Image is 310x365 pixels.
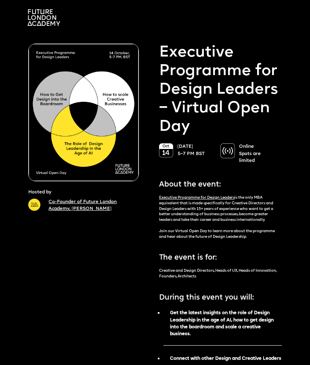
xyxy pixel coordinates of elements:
[159,175,282,191] p: About the event:
[27,9,60,26] img: A logo saying in 3 lines: Future London Academy
[170,310,274,336] strong: Get the latest insights on the role of Design Leadership in the age of AI, how to get design into...
[28,189,51,196] p: Hosted by
[159,248,282,264] p: The event is for:
[28,199,40,211] img: A yellow circle with Future London Academy logo
[159,196,235,199] a: Executive Programme for Design Leaders
[48,199,117,211] a: Co-Founder of Future London Academy, [PERSON_NAME]
[159,195,282,240] p: is the only MBA equivalent that is made specifically for Creative Directors and Design Leaders wi...
[159,288,282,304] p: During this event you will:
[159,44,282,136] p: Executive Programme for Design Leaders – Virtual Open Day
[170,356,281,361] strong: Connect with other Design and Creative Leaders
[178,143,212,157] p: [DATE] 5–7 PM BST
[159,268,282,279] p: Creative and Design Directors, Heads of UX, Heads of Innovation, Founders, Architects
[239,143,274,164] p: Online Spots are limited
